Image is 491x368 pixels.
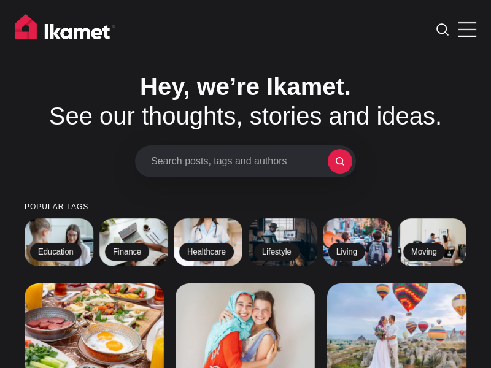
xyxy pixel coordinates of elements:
[151,155,328,167] span: Search posts, tags and authors
[403,243,445,261] h2: Moving
[25,203,466,211] small: Popular tags
[25,218,93,266] a: Education
[99,218,168,266] a: Finance
[323,218,392,266] a: Living
[105,243,149,261] h2: Finance
[140,73,351,100] span: Hey, we’re Ikamet.
[25,72,466,131] h1: See our thoughts, stories and ideas.
[15,14,115,45] img: Ikamet home
[179,243,234,261] h2: Healthcare
[174,218,242,266] a: Healthcare
[328,243,365,261] h2: Living
[30,243,82,261] h2: Education
[249,218,317,266] a: Lifestyle
[398,218,466,266] a: Moving
[254,243,300,261] h2: Lifestyle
